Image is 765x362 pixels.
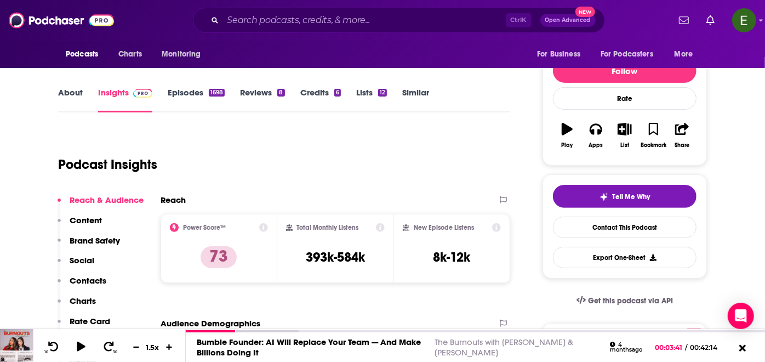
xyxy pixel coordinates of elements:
div: Share [675,142,689,149]
img: tell me why sparkle [600,193,608,201]
span: Tell Me Why [613,193,650,201]
p: Social [70,255,94,265]
div: 8 [277,89,284,97]
h1: Podcast Insights [58,156,157,173]
a: InsightsPodchaser Pro [98,87,152,112]
a: Show notifications dropdown [702,11,719,30]
button: open menu [667,44,707,65]
span: Ctrl K [506,13,532,27]
input: Search podcasts, credits, & more... [223,12,506,29]
button: Share [668,116,697,155]
h3: 393k-584k [306,249,365,265]
a: The Burnouts with [PERSON_NAME] & [PERSON_NAME] [435,337,573,358]
img: User Profile [732,8,756,32]
h3: 8k-12k [433,249,471,265]
span: 00:03:41 [655,343,686,352]
span: 00:42:14 [688,343,729,352]
button: open menu [593,44,669,65]
h2: Reach [161,195,186,205]
a: About [58,87,83,112]
div: 12 [378,89,387,97]
button: List [610,116,639,155]
span: / [686,343,688,352]
div: List [620,142,629,149]
a: Episodes1698 [168,87,225,112]
a: Bumble Founder: AI Will Replace Your Team — And Make Billions Doing It [197,337,421,358]
button: open menu [58,44,112,65]
button: Follow [553,59,697,83]
div: Rate [553,87,697,110]
h2: Audience Demographics [161,318,260,329]
a: Credits6 [300,87,341,112]
span: Charts [118,47,142,62]
span: For Podcasters [601,47,653,62]
div: 6 [334,89,341,97]
button: 10 [42,341,63,354]
a: Contact This Podcast [553,217,697,238]
span: Get this podcast via API [588,296,673,306]
span: 10 [44,350,48,354]
button: Reach & Audience [58,195,144,215]
div: 1698 [209,89,225,97]
span: 30 [113,350,118,354]
button: Charts [58,296,96,316]
div: Apps [589,142,603,149]
img: Podchaser - Follow, Share and Rate Podcasts [9,10,114,31]
button: open menu [529,44,594,65]
p: 73 [201,246,237,268]
button: 30 [99,341,120,354]
span: Monitoring [162,47,201,62]
p: Contacts [70,275,106,286]
div: 4 months ago [610,342,647,353]
p: Brand Safety [70,235,120,246]
a: Similar [402,87,429,112]
button: Content [58,215,102,235]
p: Rate Card [70,316,110,326]
div: 1.5 x [144,343,162,352]
a: Show notifications dropdown [675,11,693,30]
span: More [675,47,693,62]
button: Contacts [58,275,106,296]
button: Open AdvancedNew [540,14,596,27]
div: Bookmark [641,142,666,149]
button: Bookmark [639,116,667,155]
button: Play [553,116,581,155]
a: Pro website [684,327,703,337]
span: Podcasts [66,47,98,62]
button: Rate Card [58,316,110,336]
button: open menu [154,44,215,65]
button: Brand Safety [58,235,120,256]
a: Get this podcast via API [568,287,682,314]
span: New [575,7,595,17]
a: Lists12 [356,87,387,112]
button: tell me why sparkleTell Me Why [553,185,697,208]
span: Open Advanced [545,18,591,23]
p: Content [70,215,102,225]
p: Charts [70,296,96,306]
h2: Total Monthly Listens [297,224,359,231]
h2: New Episode Listens [414,224,474,231]
a: Reviews8 [240,87,284,112]
a: Charts [111,44,149,65]
button: Apps [581,116,610,155]
div: Open Intercom Messenger [728,303,754,329]
button: Show profile menu [732,8,756,32]
button: Export One-Sheet [553,247,697,268]
span: Logged in as Emily.Kaplan [732,8,756,32]
span: For Business [537,47,580,62]
img: Podchaser Pro [133,89,152,98]
div: Search podcasts, credits, & more... [193,8,605,33]
h2: Power Score™ [183,224,226,231]
p: Reach & Audience [70,195,144,205]
button: Social [58,255,94,275]
div: Play [562,142,573,149]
